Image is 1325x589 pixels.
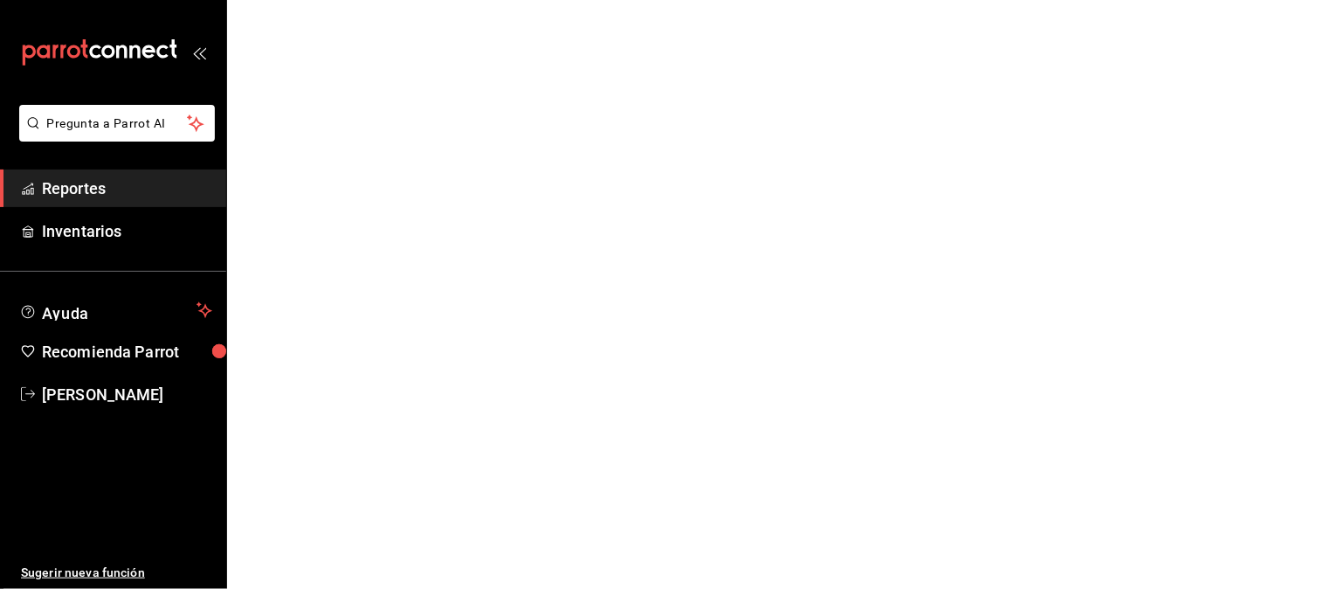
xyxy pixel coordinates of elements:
span: Ayuda [42,300,190,321]
button: open_drawer_menu [192,45,206,59]
a: Pregunta a Parrot AI [12,127,215,145]
button: Pregunta a Parrot AI [19,105,215,142]
span: Pregunta a Parrot AI [47,114,188,133]
span: Sugerir nueva función [21,564,212,582]
span: Recomienda Parrot [42,340,212,364]
span: [PERSON_NAME] [42,383,212,406]
span: Reportes [42,177,212,200]
span: Inventarios [42,219,212,243]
